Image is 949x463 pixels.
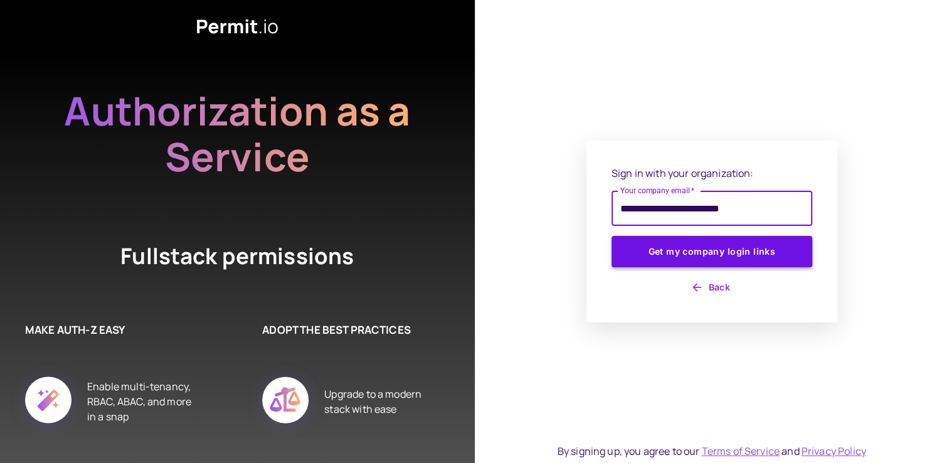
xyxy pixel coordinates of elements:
label: Your company email [620,185,695,196]
button: Back [612,277,812,297]
a: Privacy Policy [802,444,866,458]
button: Get my company login links [612,236,812,267]
div: By signing up, you agree to our and [558,444,866,459]
h6: MAKE AUTH-Z EASY [25,322,199,338]
div: Upgrade to a modern stack with ease [324,363,437,440]
p: Sign in with your organization: [612,166,812,181]
a: Terms of Service [702,444,780,458]
h6: ADOPT THE BEST PRACTICES [262,322,437,338]
h4: Fullstack permissions [74,241,400,272]
div: Enable multi-tenancy, RBAC, ABAC, and more in a snap [87,363,199,440]
h2: Authorization as a Service [24,88,450,179]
